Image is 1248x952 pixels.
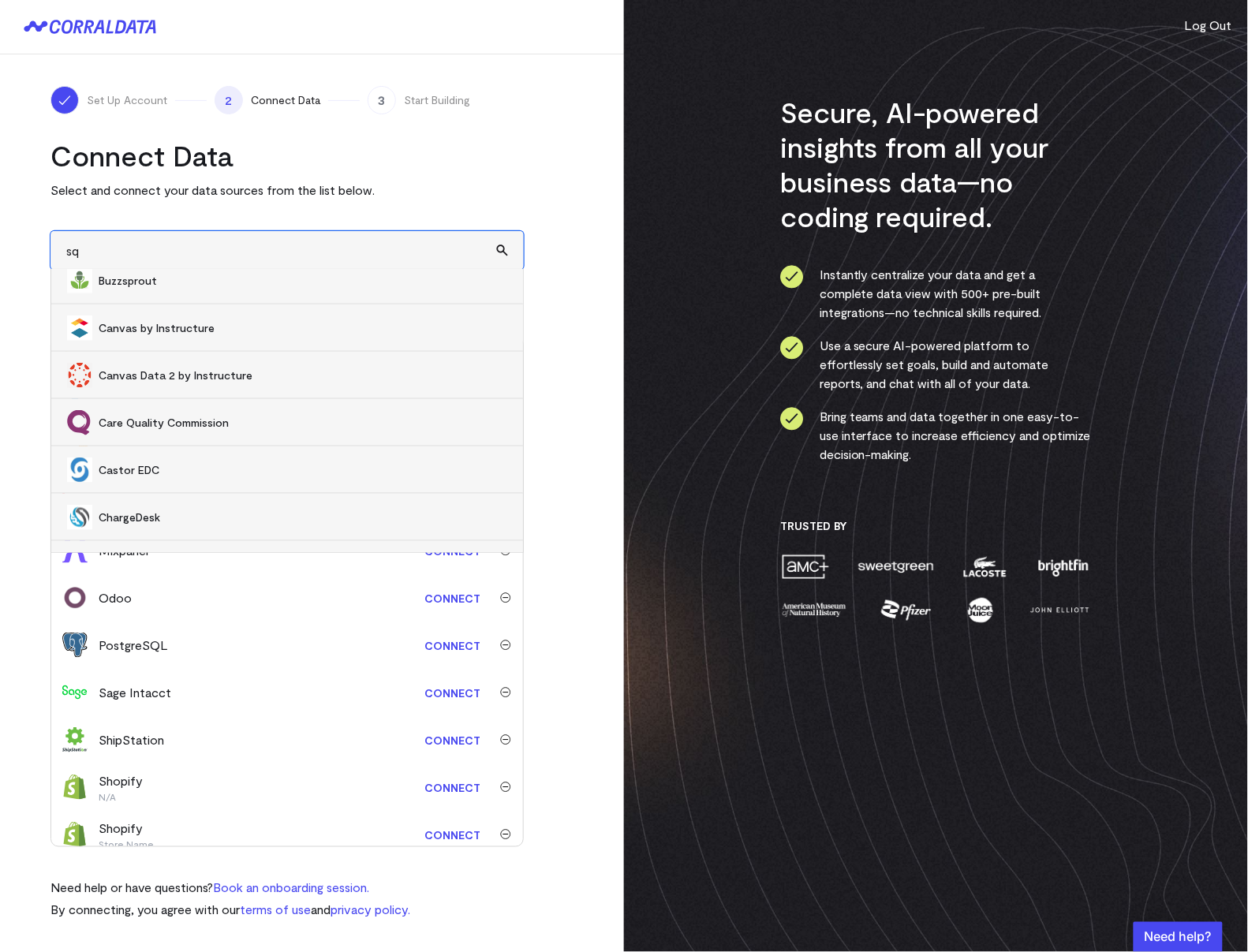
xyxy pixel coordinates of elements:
[50,231,524,270] input: Search and add other data sources
[99,462,507,478] span: Castor EDC
[500,592,511,603] img: trash-40e54a27.svg
[780,407,804,431] img: ico-check-circle-4b19435c.svg
[1185,16,1232,35] button: Log Out
[99,320,507,336] span: Canvas by Instructure
[62,680,88,705] img: sage_intacct-9210f79a.svg
[62,727,88,752] img: shipstation-0b490974.svg
[1035,553,1092,581] img: brightfin-a251e171.png
[1028,596,1092,624] img: john-elliott-25751c40.png
[417,726,488,755] a: Connect
[99,771,143,803] div: Shopify
[500,782,511,793] img: trash-40e54a27.svg
[99,368,507,383] span: Canvas Data 2 by Instructure
[251,92,320,108] span: Connect Data
[500,687,511,698] img: trash-40e54a27.svg
[50,138,524,173] h2: Connect Data
[780,265,804,289] img: ico-check-circle-4b19435c.svg
[331,902,410,917] a: privacy policy.
[215,86,243,114] span: 2
[780,553,831,581] img: amc-0b11a8f1.png
[417,631,488,660] a: Connect
[99,510,507,525] span: ChargeDesk
[67,268,92,293] img: Buzzsprout
[87,92,167,108] span: Set Up Account
[99,636,168,655] div: PostgreSQL
[57,92,73,108] img: ico-check-white-5ff98cb1.svg
[62,775,88,800] img: shopify-673fa4e3.svg
[417,820,488,849] a: Connect
[213,880,369,895] a: Book an onboarding session.
[62,585,88,610] img: odoo-0549de51.svg
[99,588,132,607] div: Odoo
[500,829,511,840] img: trash-40e54a27.svg
[99,819,154,850] div: Shopify
[99,415,507,431] span: Care Quality Commission
[62,822,88,847] img: shopify-673fa4e3.svg
[417,773,488,802] a: Connect
[780,336,1092,393] li: Use a secure AI-powered platform to effortlessly set goals, build and automate reports, and chat ...
[99,730,164,749] div: ShipStation
[500,734,511,745] img: trash-40e54a27.svg
[99,273,507,289] span: Buzzsprout
[417,584,488,613] a: Connect
[965,596,996,624] img: moon-juice-c312e729.png
[67,457,92,483] img: Castor EDC
[417,678,488,707] a: Connect
[780,596,848,624] img: amnh-5afada46.png
[780,265,1092,322] li: Instantly centralize your data and get a complete data view with 500+ pre-built integrations—no t...
[62,633,88,658] img: postgres-5a1a2aed.svg
[50,879,410,898] p: Need help or have questions?
[99,790,143,803] p: N/A
[240,902,311,917] a: terms of use
[50,901,410,920] p: By connecting, you agree with our and
[404,92,470,108] span: Start Building
[99,683,171,702] div: Sage Intacct
[780,95,1092,233] h3: Secure, AI-powered insights from all your business data—no coding required.
[780,407,1092,464] li: Bring teams and data together in one easy-to-use interface to increase efficiency and optimize de...
[50,181,524,200] p: Select and connect your data sources from the list below.
[368,86,396,114] span: 3
[99,838,154,850] p: Store Name
[67,315,92,341] img: Canvas by Instructure
[67,505,92,530] img: ChargeDesk
[67,552,92,577] img: Chorus
[67,363,92,388] img: Canvas Data 2 by Instructure
[880,596,934,624] img: pfizer-e137f5fc.png
[857,553,936,581] img: sweetgreen-1d1fb32c.png
[780,519,1092,533] h3: Trusted By
[67,410,92,435] img: Care Quality Commission
[962,553,1008,581] img: lacoste-7a6b0538.png
[500,640,511,651] img: trash-40e54a27.svg
[780,336,804,360] img: ico-check-circle-4b19435c.svg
